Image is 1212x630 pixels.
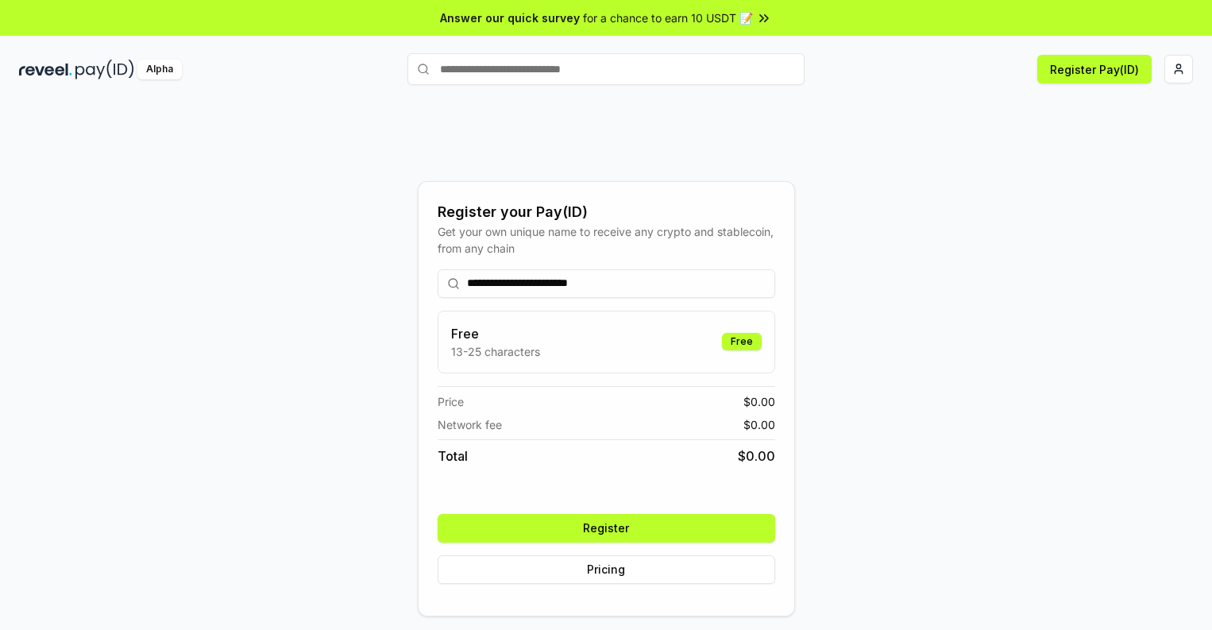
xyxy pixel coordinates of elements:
[438,514,775,543] button: Register
[137,60,182,79] div: Alpha
[722,333,762,350] div: Free
[438,201,775,223] div: Register your Pay(ID)
[438,446,468,466] span: Total
[438,416,502,433] span: Network fee
[438,393,464,410] span: Price
[583,10,753,26] span: for a chance to earn 10 USDT 📝
[451,343,540,360] p: 13-25 characters
[1037,55,1152,83] button: Register Pay(ID)
[19,60,72,79] img: reveel_dark
[738,446,775,466] span: $ 0.00
[438,555,775,584] button: Pricing
[75,60,134,79] img: pay_id
[743,393,775,410] span: $ 0.00
[440,10,580,26] span: Answer our quick survey
[451,324,540,343] h3: Free
[743,416,775,433] span: $ 0.00
[438,223,775,257] div: Get your own unique name to receive any crypto and stablecoin, from any chain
